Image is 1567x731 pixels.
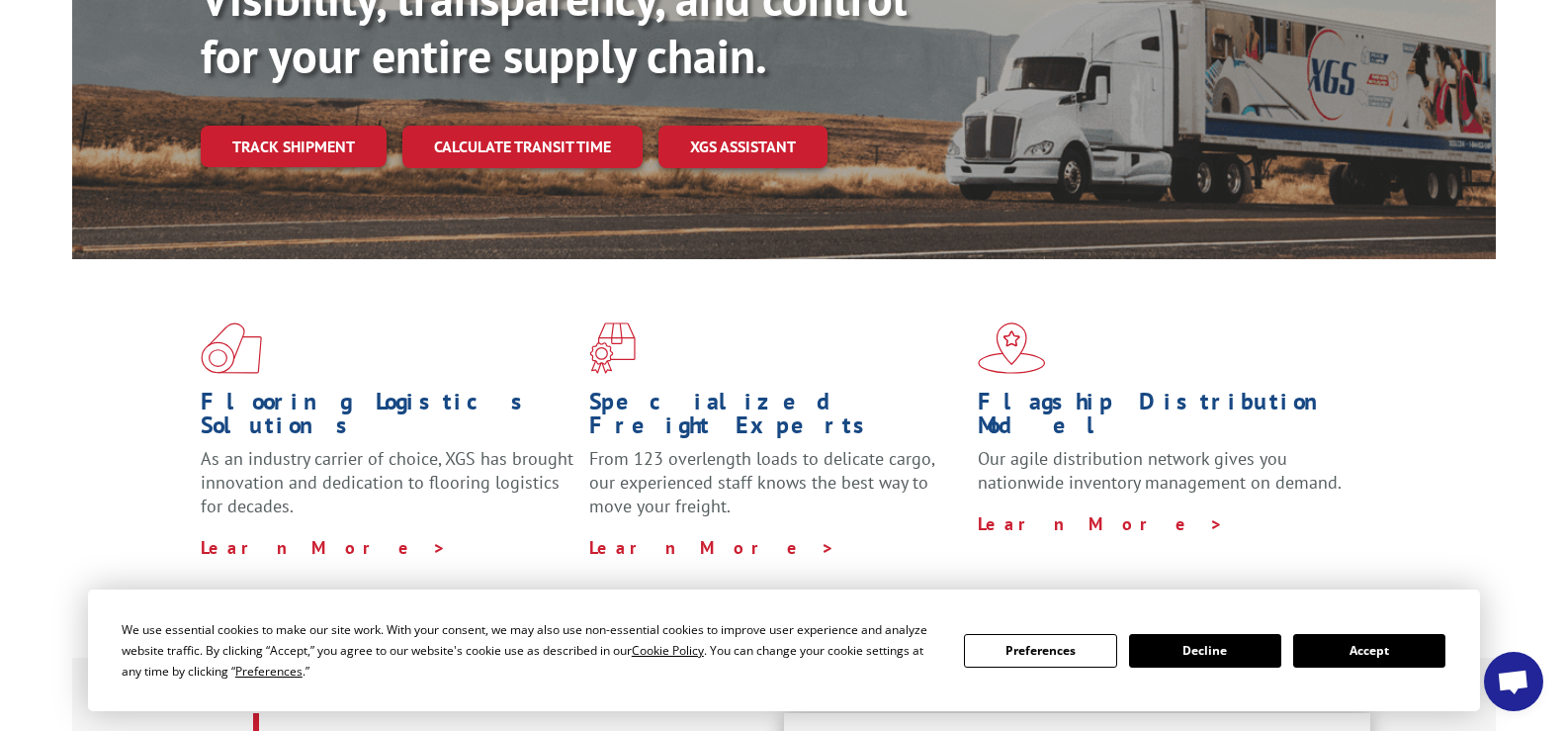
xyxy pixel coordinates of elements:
[1293,634,1445,668] button: Accept
[201,447,573,517] span: As an industry carrier of choice, XGS has brought innovation and dedication to flooring logistics...
[589,447,963,535] p: From 123 overlength loads to delicate cargo, our experienced staff knows the best way to move you...
[1484,652,1543,711] a: Open chat
[589,322,636,374] img: xgs-icon-focused-on-flooring-red
[589,390,963,447] h1: Specialized Freight Experts
[201,536,447,559] a: Learn More >
[402,126,643,168] a: Calculate transit time
[235,663,303,680] span: Preferences
[1129,634,1281,668] button: Decline
[88,590,1480,711] div: Cookie Consent Prompt
[201,322,262,374] img: xgs-icon-total-supply-chain-intelligence-red
[201,390,574,447] h1: Flooring Logistics Solutions
[201,126,387,167] a: Track shipment
[964,634,1116,668] button: Preferences
[978,447,1342,494] span: Our agile distribution network gives you nationwide inventory management on demand.
[658,126,827,168] a: XGS ASSISTANT
[978,322,1046,374] img: xgs-icon-flagship-distribution-model-red
[978,390,1351,447] h1: Flagship Distribution Model
[122,619,940,682] div: We use essential cookies to make our site work. With your consent, we may also use non-essential ...
[978,512,1224,535] a: Learn More >
[589,536,835,559] a: Learn More >
[632,642,704,659] span: Cookie Policy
